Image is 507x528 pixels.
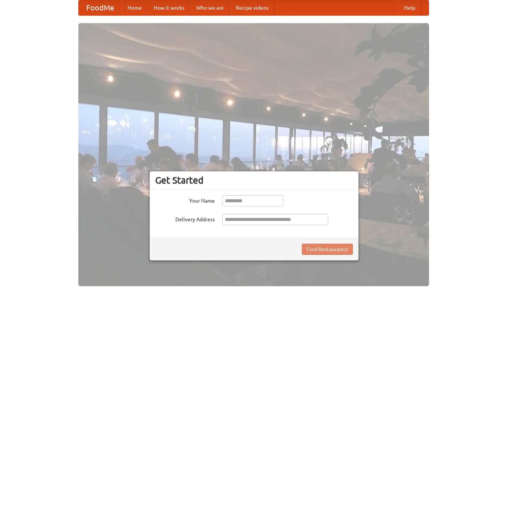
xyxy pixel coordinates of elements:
[79,0,122,15] a: FoodMe
[302,244,353,255] button: Find Restaurants!
[398,0,421,15] a: Help
[190,0,230,15] a: Who we are
[155,195,215,204] label: Your Name
[155,214,215,223] label: Delivery Address
[148,0,190,15] a: How it works
[230,0,275,15] a: Recipe videos
[122,0,148,15] a: Home
[155,175,353,186] h3: Get Started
